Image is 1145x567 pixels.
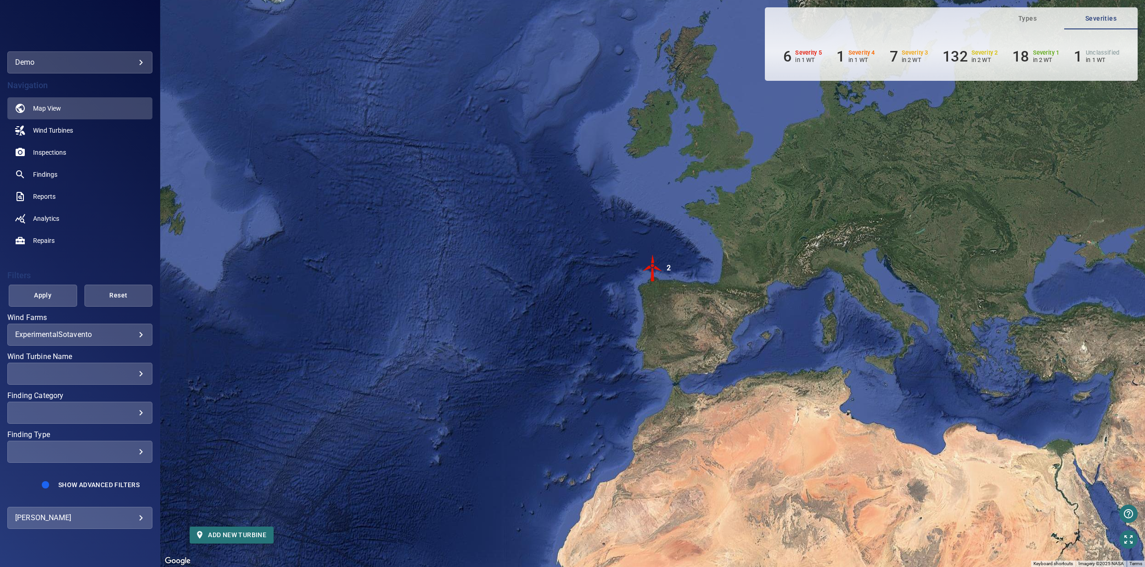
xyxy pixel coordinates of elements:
[1129,561,1142,566] a: Terms (opens in new tab)
[7,314,152,321] label: Wind Farms
[7,431,152,438] label: Finding Type
[848,50,875,56] h6: Severity 4
[1086,56,1119,63] p: in 1 WT
[33,104,61,113] span: Map View
[61,23,99,32] img: demo-logo
[7,81,152,90] h4: Navigation
[7,185,152,208] a: reports noActive
[33,214,59,223] span: Analytics
[667,254,671,282] div: 2
[96,290,141,301] span: Reset
[7,230,152,252] a: repairs noActive
[1086,50,1119,56] h6: Unclassified
[58,481,140,488] span: Show Advanced Filters
[639,254,667,283] gmp-advanced-marker: 2
[7,51,152,73] div: demo
[7,392,152,399] label: Finding Category
[971,56,998,63] p: in 2 WT
[1033,56,1060,63] p: in 2 WT
[1078,561,1124,566] span: Imagery ©2025 NASA
[996,13,1059,24] span: Types
[15,330,145,339] div: ExperimentalSotavento
[7,119,152,141] a: windturbines noActive
[33,192,56,201] span: Reports
[795,56,822,63] p: in 1 WT
[15,511,145,525] div: [PERSON_NAME]
[7,324,152,346] div: Wind Farms
[902,50,928,56] h6: Severity 3
[7,441,152,463] div: Finding Type
[33,126,73,135] span: Wind Turbines
[20,290,66,301] span: Apply
[795,50,822,56] h6: Severity 5
[7,141,152,163] a: inspections noActive
[783,48,791,65] h6: 6
[163,555,193,567] a: Open this area in Google Maps (opens a new window)
[7,363,152,385] div: Wind Turbine Name
[7,208,152,230] a: analytics noActive
[890,48,928,65] li: Severity 3
[836,48,845,65] h6: 1
[7,97,152,119] a: map active
[1033,50,1060,56] h6: Severity 1
[7,402,152,424] div: Finding Category
[84,285,153,307] button: Reset
[163,555,193,567] img: Google
[902,56,928,63] p: in 2 WT
[943,48,998,65] li: Severity 2
[7,271,152,280] h4: Filters
[639,254,667,282] img: windFarmIconCat5.svg
[783,48,822,65] li: Severity 5
[7,163,152,185] a: findings noActive
[15,55,145,70] div: demo
[1074,48,1082,65] h6: 1
[1074,48,1119,65] li: Severity Unclassified
[190,527,274,544] button: Add new turbine
[971,50,998,56] h6: Severity 2
[836,48,875,65] li: Severity 4
[1033,561,1073,567] button: Keyboard shortcuts
[53,477,145,492] button: Show Advanced Filters
[7,353,152,360] label: Wind Turbine Name
[1070,13,1132,24] span: Severities
[197,529,266,541] span: Add new turbine
[1012,48,1059,65] li: Severity 1
[33,236,55,245] span: Repairs
[33,148,66,157] span: Inspections
[33,170,57,179] span: Findings
[9,285,77,307] button: Apply
[1012,48,1029,65] h6: 18
[848,56,875,63] p: in 1 WT
[943,48,967,65] h6: 132
[890,48,898,65] h6: 7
